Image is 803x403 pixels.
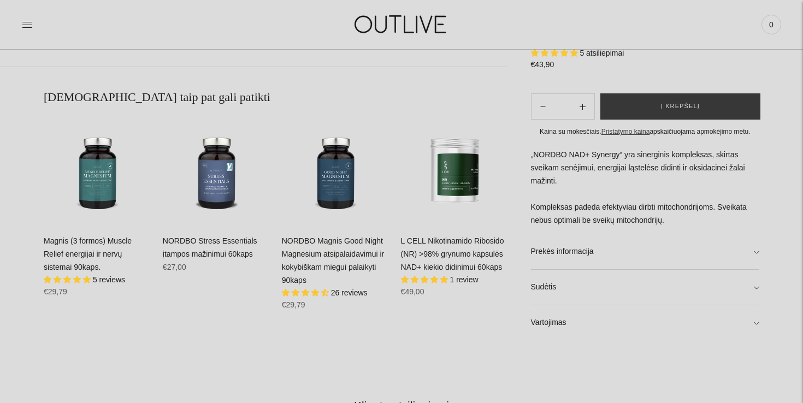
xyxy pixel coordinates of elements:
a: 0 [761,13,781,37]
p: „NORDBO NAD+ Synergy“ yra sinerginis kompleksas, skirtas sveikam senėjimui, energijai ląstelėse d... [531,149,760,227]
input: Product quantity [554,99,571,115]
span: 4.65 stars [282,288,331,297]
img: OUTLIVE [333,5,470,43]
a: Prekės informacija [531,235,760,270]
span: 1 review [450,275,479,284]
span: Į krepšelį [661,102,700,112]
span: 26 reviews [331,288,368,297]
button: Į krepšelį [600,94,760,120]
a: Pristatymo kaina [601,128,650,136]
a: L CELL Nikotinamido Ribosido (NR) >98% grynumo kapsulės NAD+ kiekio didinimui 60kaps [401,236,504,271]
span: €29,79 [282,300,305,309]
button: Add product quantity [532,94,554,120]
a: NORDBO Magnis Good Night Magnesium atsipalaidavimui ir kokybiškam miegui palaikyti 90kaps [282,236,385,285]
span: 5.00 stars [401,275,450,284]
a: L CELL Nikotinamido Ribosido (NR) >98% grynumo kapsulės NAD+ kiekio didinimui 60kaps [401,116,509,224]
span: 0 [764,17,779,32]
span: 5.00 stars [44,275,93,284]
span: €49,00 [401,287,424,296]
a: Magnis (3 formos) Muscle Relief energijai ir nervų sistemai 90kaps. [44,236,132,271]
span: 5.00 stars [531,49,580,57]
h2: [DEMOGRAPHIC_DATA] taip pat gali patikti [44,89,509,105]
span: 5 atsiliepimai [580,49,624,57]
a: NORDBO Magnis Good Night Magnesium atsipalaidavimui ir kokybiškam miegui palaikyti 90kaps [282,116,390,224]
a: Vartojimas [531,306,760,341]
a: Magnis (3 formos) Muscle Relief energijai ir nervų sistemai 90kaps. [44,116,152,224]
div: Kaina su mokesčiais. apskaičiuojama apmokėjimo metu. [531,127,760,138]
a: NORDBO Stress Essentials įtampos mažinimui 60kaps [163,236,257,258]
span: 5 reviews [93,275,125,284]
span: €29,79 [44,287,67,296]
button: Subtract product quantity [571,94,594,120]
span: €27,00 [163,263,186,271]
span: €43,90 [531,61,554,69]
a: NORDBO Stress Essentials įtampos mažinimui 60kaps [163,116,271,224]
a: Sudėtis [531,270,760,305]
